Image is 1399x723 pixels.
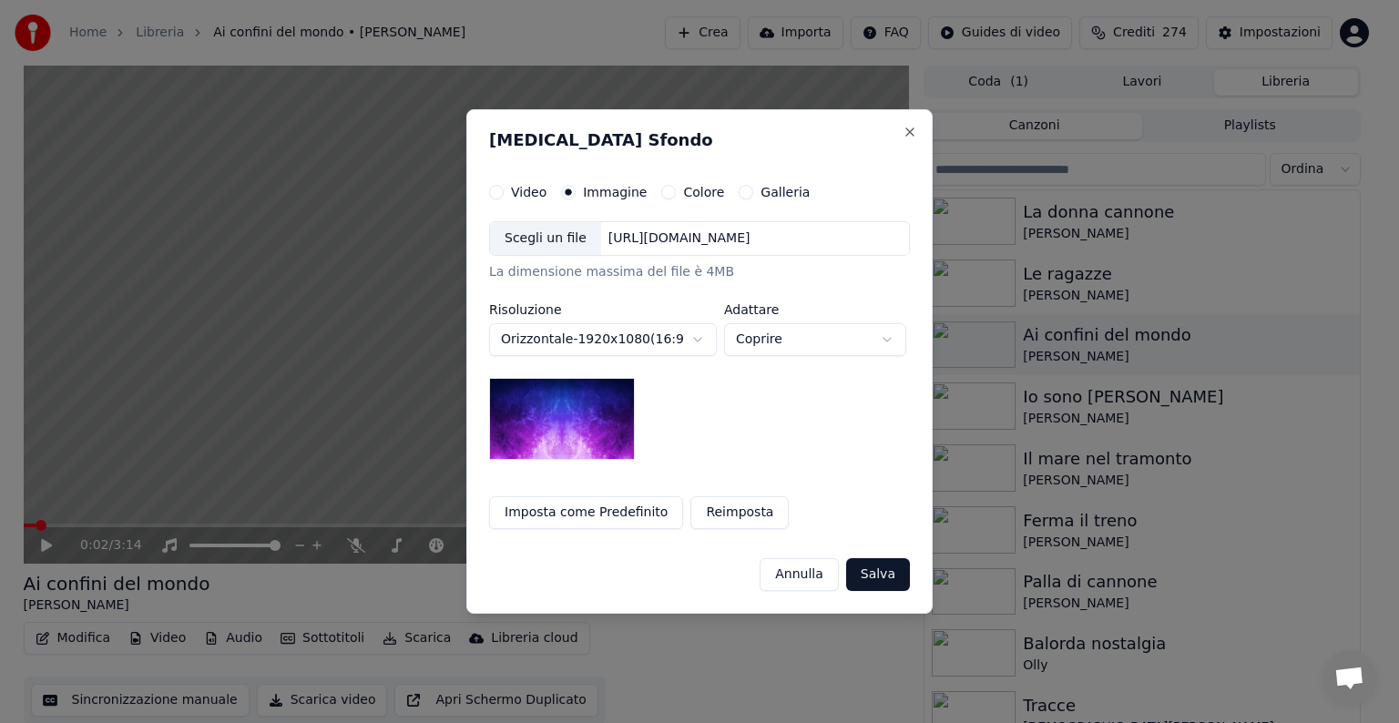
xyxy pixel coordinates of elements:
label: Risoluzione [489,303,717,316]
label: Immagine [583,186,647,199]
label: Video [511,186,546,199]
button: Salva [846,558,910,591]
button: Annulla [760,558,839,591]
label: Galleria [761,186,810,199]
div: La dimensione massima del file è 4MB [489,263,910,281]
label: Adattare [724,303,906,316]
label: Colore [683,186,724,199]
div: Scegli un file [490,222,601,255]
h2: [MEDICAL_DATA] Sfondo [489,132,910,148]
button: Imposta come Predefinito [489,496,683,529]
div: [URL][DOMAIN_NAME] [601,229,758,248]
button: Reimposta [690,496,789,529]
